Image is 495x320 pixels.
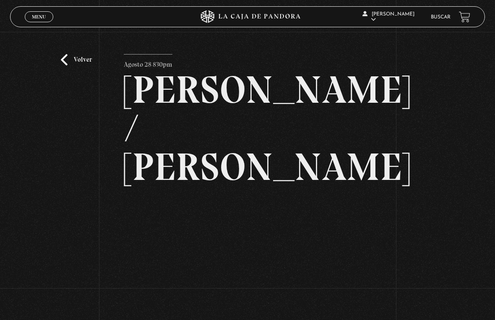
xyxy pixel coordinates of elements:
[29,21,49,27] span: Cerrar
[61,54,92,65] a: Volver
[431,15,451,20] a: Buscar
[124,54,172,71] p: Agosto 28 830pm
[362,12,414,22] span: [PERSON_NAME]
[459,11,470,23] a: View your shopping cart
[124,70,371,186] h2: [PERSON_NAME] / [PERSON_NAME]
[32,14,46,19] span: Menu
